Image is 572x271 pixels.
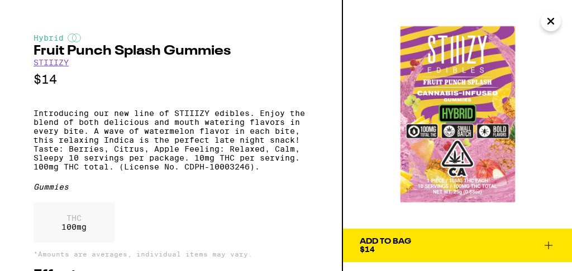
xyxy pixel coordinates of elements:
div: 100 mg [34,202,115,243]
p: Introducing our new line of STIIIZY edibles. Enjoy the blend of both delicious and mouth watering... [34,109,308,171]
span: $14 [360,245,375,254]
div: Add To Bag [360,238,411,245]
p: THC [61,214,87,222]
span: Hi. Need any help? [7,8,80,17]
a: STIIIZY [34,58,69,67]
div: Gummies [34,182,308,191]
button: Add To Bag$14 [343,229,572,262]
div: Hybrid [34,33,308,42]
h2: Fruit Punch Splash Gummies [34,45,308,58]
button: Close [541,11,561,31]
img: hybridColor.svg [68,33,81,42]
p: *Amounts are averages, individual items may vary. [34,250,308,258]
p: $14 [34,72,308,86]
